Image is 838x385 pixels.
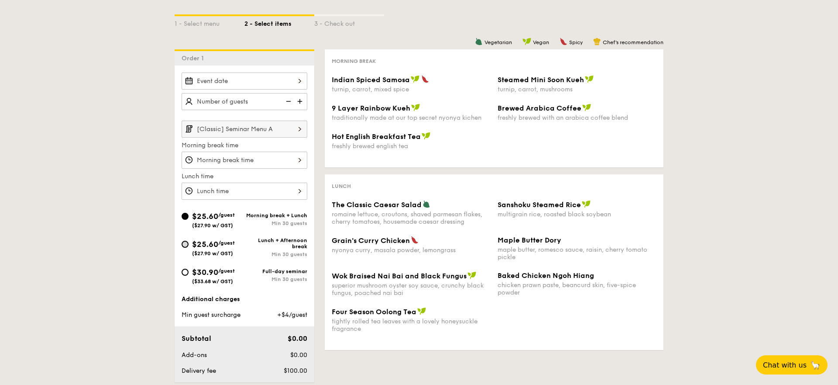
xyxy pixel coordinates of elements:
[475,38,483,45] img: icon-vegetarian.fe4039eb.svg
[281,93,294,110] img: icon-reduce.1d2dbef1.svg
[244,212,307,219] div: Morning break + Lunch
[182,55,207,62] span: Order 1
[498,114,656,121] div: freshly brewed with an arabica coffee blend
[582,200,591,208] img: icon-vegan.f8ff3823.svg
[421,75,429,83] img: icon-spicy.37a8142b.svg
[582,104,591,111] img: icon-vegan.f8ff3823.svg
[290,351,307,359] span: $0.00
[533,39,549,45] span: Vegan
[244,276,307,282] div: Min 30 guests
[332,318,491,333] div: tightly rolled tea leaves with a lovely honeysuckle fragrance
[569,39,583,45] span: Spicy
[192,278,233,284] span: ($33.68 w/ GST)
[182,73,307,90] input: Event date
[422,132,430,140] img: icon-vegan.f8ff3823.svg
[288,334,307,343] span: $0.00
[411,104,420,111] img: icon-vegan.f8ff3823.svg
[182,351,207,359] span: Add-ons
[810,360,821,370] span: 🦙
[244,16,314,28] div: 2 - Select items
[332,142,491,150] div: freshly brewed english tea
[332,211,491,225] div: romaine lettuce, croutons, shaved parmesan flakes, cherry tomatoes, housemade caesar dressing
[175,16,244,28] div: 1 - Select menu
[585,75,594,83] img: icon-vegan.f8ff3823.svg
[192,222,233,229] span: ($27.90 w/ GST)
[218,240,235,246] span: /guest
[332,236,410,245] span: Grain's Curry Chicken
[292,121,307,137] img: icon-chevron-right.3c0dfbd6.svg
[332,308,416,316] span: Four Season Oolong Tea
[332,104,410,112] span: 9 Layer Rainbow Kueh
[332,132,421,141] span: Hot English Breakfast Tea
[182,269,189,276] input: $30.90/guest($33.68 w/ GST)Full-day seminarMin 30 guests
[484,39,512,45] span: Vegetarian
[182,367,216,375] span: Delivery fee
[182,93,307,110] input: Number of guests
[560,38,567,45] img: icon-spicy.37a8142b.svg
[192,267,218,277] span: $30.90
[218,212,235,218] span: /guest
[498,76,584,84] span: Steamed Mini Soon Kueh
[332,183,351,189] span: Lunch
[182,311,240,319] span: Min guest surcharge
[756,355,828,375] button: Chat with us🦙
[417,307,426,315] img: icon-vegan.f8ff3823.svg
[498,86,656,93] div: turnip, carrot, mushrooms
[192,212,218,221] span: $25.60
[498,236,561,244] span: Maple Butter Dory
[332,76,410,84] span: Indian Spiced Samosa
[332,201,422,209] span: The Classic Caesar Salad
[182,152,307,169] input: Morning break time
[498,281,656,296] div: chicken prawn paste, beancurd skin, five-spice powder
[498,201,581,209] span: Sanshoku Steamed Rice
[332,246,491,254] div: nyonya curry, masala powder, lemongrass
[498,271,594,280] span: Baked Chicken Ngoh Hiang
[422,200,430,208] img: icon-vegetarian.fe4039eb.svg
[182,172,307,181] label: Lunch time
[294,93,307,110] img: icon-add.58712e84.svg
[498,211,656,218] div: multigrain rice, roasted black soybean
[244,268,307,274] div: Full-day seminar
[498,246,656,261] div: maple butter, romesco sauce, raisin, cherry tomato pickle
[284,367,307,375] span: $100.00
[244,251,307,257] div: Min 30 guests
[182,334,211,343] span: Subtotal
[332,58,376,64] span: Morning break
[498,104,581,112] span: Brewed Arabica Coffee
[182,183,307,200] input: Lunch time
[192,239,218,249] span: $25.60
[467,271,476,279] img: icon-vegan.f8ff3823.svg
[763,361,807,369] span: Chat with us
[603,39,663,45] span: Chef's recommendation
[314,16,384,28] div: 3 - Check out
[182,141,307,150] label: Morning break time
[332,86,491,93] div: turnip, carrot, mixed spice
[182,295,307,304] div: Additional charges
[522,38,531,45] img: icon-vegan.f8ff3823.svg
[192,250,233,257] span: ($27.90 w/ GST)
[593,38,601,45] img: icon-chef-hat.a58ddaea.svg
[244,237,307,250] div: Lunch + Afternoon break
[411,236,419,244] img: icon-spicy.37a8142b.svg
[332,282,491,297] div: superior mushroom oyster soy sauce, crunchy black fungus, poached nai bai
[277,311,307,319] span: +$4/guest
[332,114,491,121] div: traditionally made at our top secret nyonya kichen
[244,220,307,226] div: Min 30 guests
[182,241,189,248] input: $25.60/guest($27.90 w/ GST)Lunch + Afternoon breakMin 30 guests
[411,75,419,83] img: icon-vegan.f8ff3823.svg
[332,272,467,280] span: Wok Braised Nai Bai and Black Fungus
[182,213,189,220] input: $25.60/guest($27.90 w/ GST)Morning break + LunchMin 30 guests
[218,268,235,274] span: /guest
